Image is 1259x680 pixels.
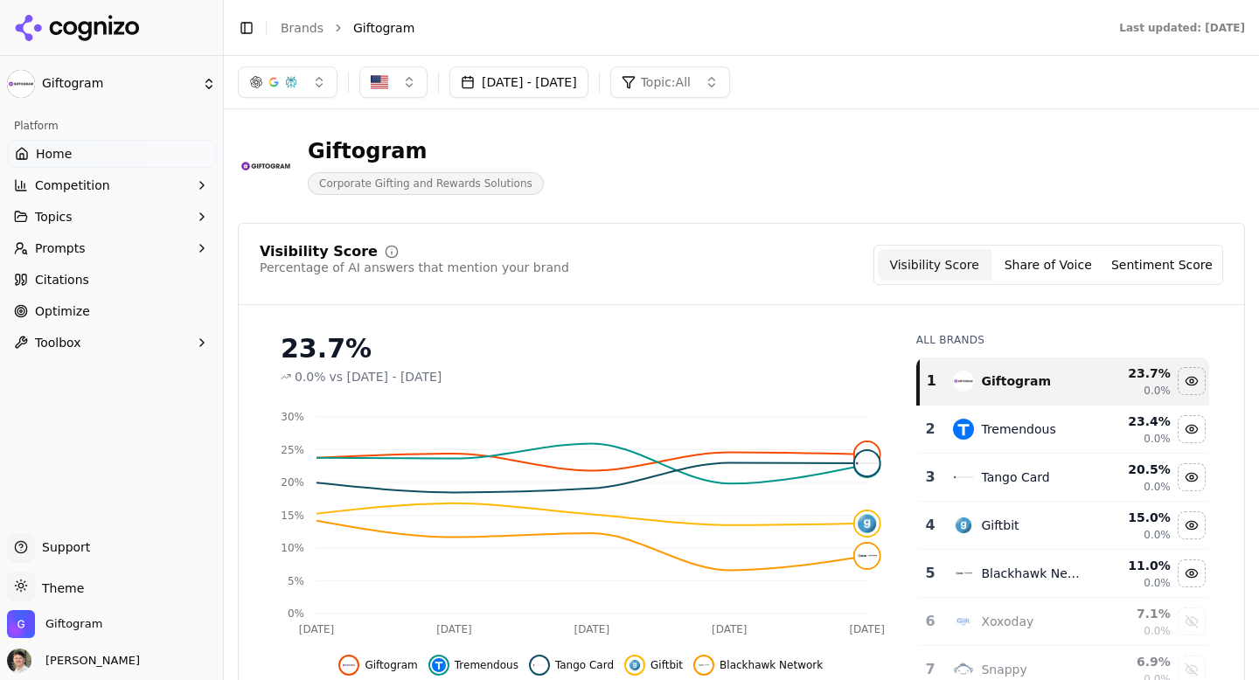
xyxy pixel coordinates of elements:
[260,259,569,276] div: Percentage of AI answers that mention your brand
[308,137,544,165] div: Giftogram
[981,468,1049,486] div: Tango Card
[1097,413,1171,430] div: 23.4 %
[1178,559,1206,587] button: Hide blackhawk network data
[925,611,936,632] div: 6
[342,658,356,672] img: giftogram
[1097,461,1171,478] div: 20.5 %
[281,19,1084,37] nav: breadcrumb
[981,613,1033,630] div: Xoxoday
[1097,364,1171,382] div: 23.7 %
[353,19,414,37] span: Giftogram
[720,658,823,672] span: Blackhawk Network
[953,515,974,536] img: giftbit
[953,563,974,584] img: blackhawk network
[1178,463,1206,491] button: Hide tango card data
[981,420,1055,438] div: Tremendous
[1105,249,1219,281] button: Sentiment Score
[449,66,588,98] button: [DATE] - [DATE]
[953,659,974,680] img: snappy
[428,655,518,676] button: Hide tremendous data
[624,655,683,676] button: Hide giftbit data
[295,368,326,385] span: 0.0%
[1144,480,1171,494] span: 0.0%
[981,661,1026,678] div: Snappy
[532,658,546,672] img: tango card
[7,171,216,199] button: Competition
[281,542,304,554] tspan: 10%
[555,658,614,672] span: Tango Card
[1178,607,1206,635] button: Show xoxoday data
[7,234,216,262] button: Prompts
[1097,605,1171,622] div: 7.1 %
[849,623,885,635] tspan: [DATE]
[35,581,84,595] span: Theme
[436,623,472,635] tspan: [DATE]
[35,538,90,556] span: Support
[7,610,102,638] button: Open organization switcher
[7,203,216,231] button: Topics
[925,467,936,488] div: 3
[371,73,388,91] img: United States
[918,598,1209,646] tr: 6xoxodayXoxoday7.1%0.0%Show xoxoday data
[38,653,140,669] span: [PERSON_NAME]
[281,444,304,456] tspan: 25%
[299,623,335,635] tspan: [DATE]
[36,145,72,163] span: Home
[455,658,518,672] span: Tremendous
[981,517,1019,534] div: Giftbit
[953,611,974,632] img: xoxoday
[338,655,417,676] button: Hide giftogram data
[991,249,1105,281] button: Share of Voice
[650,658,683,672] span: Giftbit
[855,511,880,536] img: giftbit
[7,649,31,673] img: Jeff Gray
[7,266,216,294] a: Citations
[855,442,880,467] img: giftogram
[925,563,936,584] div: 5
[281,510,304,522] tspan: 15%
[7,649,140,673] button: Open user button
[1144,384,1171,398] span: 0.0%
[238,138,294,194] img: Giftogram
[628,658,642,672] img: giftbit
[281,476,304,489] tspan: 20%
[42,76,195,92] span: Giftogram
[1178,415,1206,443] button: Hide tremendous data
[7,140,216,168] a: Home
[7,112,216,140] div: Platform
[641,73,691,91] span: Topic: All
[7,297,216,325] a: Optimize
[1178,367,1206,395] button: Hide giftogram data
[7,610,35,638] img: Giftogram
[855,451,880,475] img: tango card
[953,419,974,440] img: tremendous
[1097,509,1171,526] div: 15.0 %
[1144,432,1171,446] span: 0.0%
[1178,511,1206,539] button: Hide giftbit data
[712,623,748,635] tspan: [DATE]
[925,659,936,680] div: 7
[981,565,1082,582] div: Blackhawk Network
[35,334,81,351] span: Toolbox
[918,406,1209,454] tr: 2tremendousTremendous23.4%0.0%Hide tremendous data
[35,302,90,320] span: Optimize
[35,208,73,226] span: Topics
[35,177,110,194] span: Competition
[925,515,936,536] div: 4
[697,658,711,672] img: blackhawk network
[1097,557,1171,574] div: 11.0 %
[1144,624,1171,638] span: 0.0%
[693,655,823,676] button: Hide blackhawk network data
[1144,528,1171,542] span: 0.0%
[1144,576,1171,590] span: 0.0%
[1097,653,1171,670] div: 6.9 %
[7,70,35,98] img: Giftogram
[288,607,304,620] tspan: 0%
[365,658,417,672] span: Giftogram
[878,249,991,281] button: Visibility Score
[260,245,378,259] div: Visibility Score
[918,550,1209,598] tr: 5blackhawk networkBlackhawk Network11.0%0.0%Hide blackhawk network data
[308,172,544,195] span: Corporate Gifting and Rewards Solutions
[918,357,1209,406] tr: 1giftogramGiftogram23.7%0.0%Hide giftogram data
[574,623,610,635] tspan: [DATE]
